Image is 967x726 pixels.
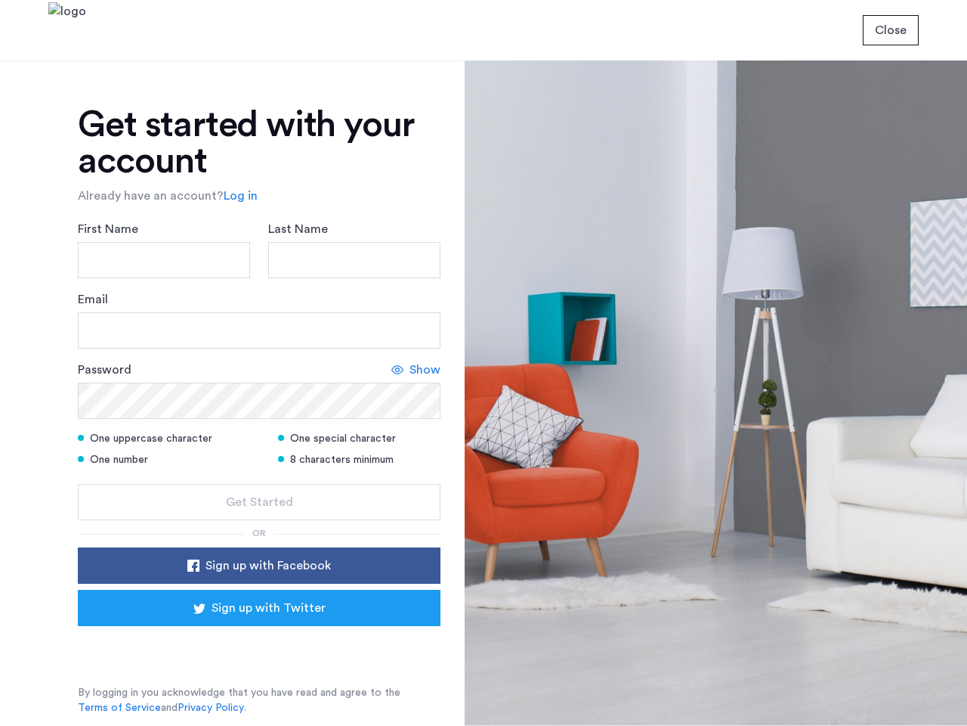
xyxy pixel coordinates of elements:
label: Email [78,290,108,309]
span: Sign up with Twitter [212,599,326,617]
img: logo [48,2,86,59]
label: Last Name [268,220,328,238]
div: 8 characters minimum [278,452,440,467]
span: Get Started [226,493,293,511]
a: Privacy Policy [178,700,244,715]
p: By logging in you acknowledge that you have read and agree to the and . [78,685,440,715]
div: One number [78,452,259,467]
label: Password [78,361,131,379]
button: button [78,484,440,520]
a: Terms of Service [78,700,161,715]
h1: Get started with your account [78,107,440,179]
span: Show [409,361,440,379]
span: Sign up with Facebook [205,557,331,575]
button: button [78,590,440,626]
span: Close [875,21,907,39]
button: button [78,548,440,584]
button: button [863,15,919,45]
span: Already have an account? [78,190,224,202]
span: or [252,529,266,538]
div: One special character [278,431,440,446]
label: First Name [78,220,138,238]
div: One uppercase character [78,431,259,446]
a: Log in [224,187,258,205]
